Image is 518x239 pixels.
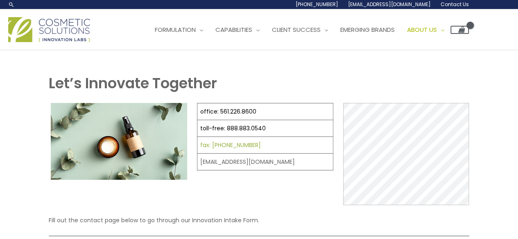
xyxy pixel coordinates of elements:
strong: Let’s Innovate Together [49,73,217,93]
p: Fill out the contact page below to go through our Innovation Intake Form. [49,215,469,226]
a: Capabilities [209,18,266,42]
a: About Us [401,18,450,42]
a: Client Success [266,18,334,42]
span: [EMAIL_ADDRESS][DOMAIN_NAME] [348,1,431,8]
a: office: 561.226.8600 [200,107,256,116]
span: Contact Us [441,1,469,8]
a: Search icon link [8,1,15,8]
img: Contact page image for private label skincare manufacturer Cosmetic solutions shows a skin care b... [51,103,187,180]
a: View Shopping Cart, empty [450,26,469,34]
nav: Site Navigation [143,18,469,42]
span: Emerging Brands [340,25,395,34]
span: Capabilities [215,25,252,34]
a: toll-free: 888.883.0540 [200,124,266,132]
td: [EMAIL_ADDRESS][DOMAIN_NAME] [197,154,333,170]
span: Client Success [272,25,321,34]
span: Formulation [155,25,196,34]
span: [PHONE_NUMBER] [296,1,338,8]
a: Emerging Brands [334,18,401,42]
img: Cosmetic Solutions Logo [8,17,90,42]
a: fax: [PHONE_NUMBER] [200,141,261,149]
a: Formulation [149,18,209,42]
span: About Us [407,25,437,34]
